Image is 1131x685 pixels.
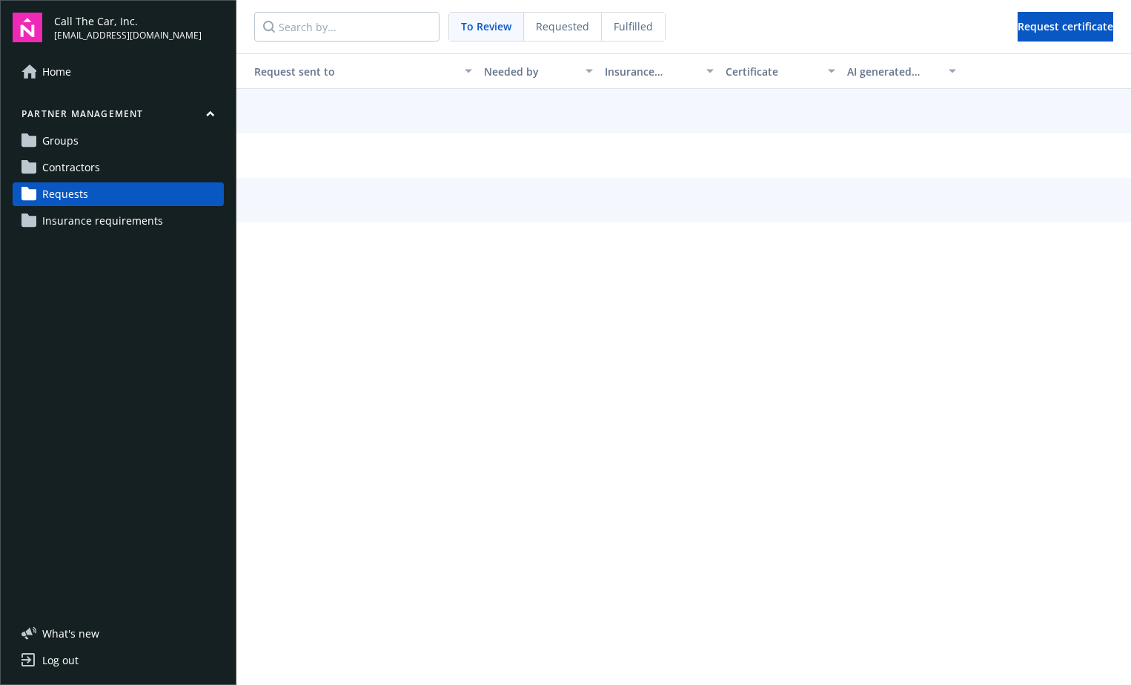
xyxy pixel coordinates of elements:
button: Needed by [478,53,599,89]
div: Needed by [484,64,577,79]
button: Certificate [720,53,840,89]
span: Requested [536,19,589,34]
span: What ' s new [42,626,99,641]
span: Request certificate [1018,19,1113,33]
button: Call The Car, Inc.[EMAIL_ADDRESS][DOMAIN_NAME] [54,13,224,42]
a: Insurance requirements [13,209,224,233]
button: Insurance requirement [599,53,720,89]
span: [EMAIL_ADDRESS][DOMAIN_NAME] [54,29,202,42]
span: Home [42,60,71,84]
input: Search by... [254,12,440,42]
div: Log out [42,649,79,672]
span: Insurance requirements [42,209,163,233]
button: Partner management [13,107,224,126]
button: Request certificate [1018,12,1113,42]
span: Call The Car, Inc. [54,13,202,29]
span: To Review [461,19,511,34]
span: Fulfilled [614,19,653,34]
button: AI generated alerts [841,53,962,89]
span: Contractors [42,156,100,179]
a: Requests [13,182,224,206]
a: Home [13,60,224,84]
span: Groups [42,129,79,153]
button: What's new [13,626,123,641]
img: navigator-logo.svg [13,13,42,42]
div: AI generated alerts [847,64,940,79]
a: Contractors [13,156,224,179]
div: Certificate [726,64,818,79]
span: Requests [42,182,88,206]
div: Request sent to [242,64,456,79]
a: Groups [13,129,224,153]
div: Insurance requirement [605,64,697,79]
